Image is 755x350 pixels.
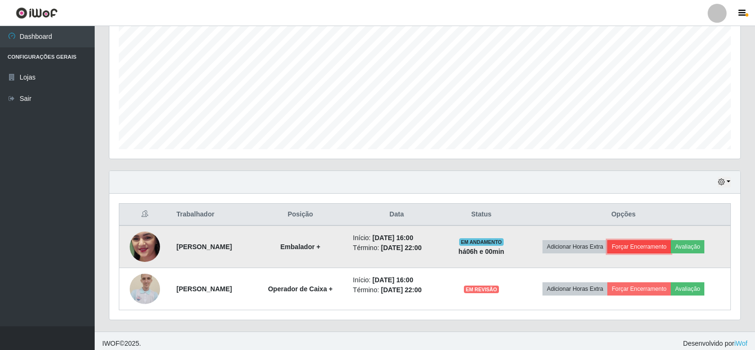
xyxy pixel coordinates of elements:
[459,248,505,255] strong: há 06 h e 00 min
[353,285,441,295] li: Término:
[381,286,422,294] time: [DATE] 22:00
[353,243,441,253] li: Término:
[280,243,320,251] strong: Embalador +
[381,244,422,251] time: [DATE] 22:00
[464,286,499,293] span: EM REVISÃO
[607,240,671,253] button: Forçar Encerramento
[353,233,441,243] li: Início:
[516,204,730,226] th: Opções
[130,269,160,309] img: 1672088363054.jpeg
[102,340,120,347] span: IWOF
[177,285,232,293] strong: [PERSON_NAME]
[253,204,347,226] th: Posição
[671,240,704,253] button: Avaliação
[671,282,704,296] button: Avaliação
[268,285,333,293] strong: Operador de Caixa +
[347,204,446,226] th: Data
[16,7,58,19] img: CoreUI Logo
[734,340,747,347] a: iWof
[373,234,413,242] time: [DATE] 16:00
[683,339,747,349] span: Desenvolvido por
[446,204,516,226] th: Status
[459,238,504,246] span: EM ANDAMENTO
[542,282,607,296] button: Adicionar Horas Extra
[102,339,141,349] span: © 2025 .
[373,276,413,284] time: [DATE] 16:00
[177,243,232,251] strong: [PERSON_NAME]
[607,282,671,296] button: Forçar Encerramento
[171,204,254,226] th: Trabalhador
[542,240,607,253] button: Adicionar Horas Extra
[353,275,441,285] li: Início:
[130,213,160,280] img: 1754158372592.jpeg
